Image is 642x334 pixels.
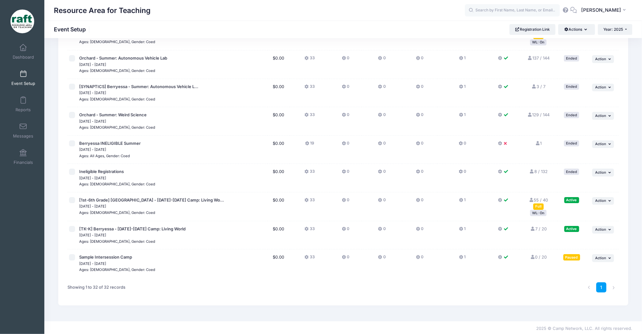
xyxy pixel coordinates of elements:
[268,50,290,79] td: $0.00
[305,254,315,263] button: 33
[529,197,548,209] a: 55 / 40 Full
[530,254,547,260] a: 0 / 20
[530,39,547,45] div: WL: On
[268,79,290,107] td: $0.00
[596,282,607,293] a: 1
[79,254,132,260] span: Sample Intersession Camp
[378,140,386,150] button: 0
[79,176,106,180] small: [DATE] - [DATE]
[527,112,550,117] a: 129 / 144
[79,233,106,237] small: [DATE] - [DATE]
[527,55,550,61] a: 137 / 144
[378,169,386,178] button: 0
[592,84,614,91] button: Action
[592,55,614,63] button: Action
[79,119,106,124] small: [DATE] - [DATE]
[268,192,290,221] td: $0.00
[531,84,545,89] a: 3 / 7
[558,24,595,35] button: Actions
[79,125,155,130] small: Ages: [DEMOGRAPHIC_DATA], Gender: Coed
[416,84,423,93] button: 0
[268,164,290,192] td: $0.00
[268,221,290,250] td: $0.00
[459,55,466,64] button: 1
[79,204,106,209] small: [DATE] - [DATE]
[416,112,423,121] button: 0
[595,170,607,175] span: Action
[79,197,224,202] span: [1st-6th Grade] [GEOGRAPHIC_DATA] - [DATE]-[DATE] Camp: Living Wo...
[8,93,38,115] a: Reports
[54,3,150,18] h1: Resource Area for Teaching
[342,55,349,64] button: 0
[378,112,386,121] button: 0
[79,97,155,101] small: Ages: [DEMOGRAPHIC_DATA], Gender: Coed
[564,197,579,203] div: Active
[79,267,155,272] small: Ages: [DEMOGRAPHIC_DATA], Gender: Coed
[595,85,607,89] span: Action
[305,226,315,235] button: 33
[459,112,466,121] button: 1
[79,261,106,266] small: [DATE] - [DATE]
[592,197,614,205] button: Action
[342,84,349,93] button: 0
[79,84,198,89] span: [SYNAPTICS] Berryessa - Summer: Autonomous Vehicle L...
[378,226,386,235] button: 0
[510,24,556,35] a: Registration Link
[535,141,542,146] a: 1
[79,40,155,44] small: Ages: [DEMOGRAPHIC_DATA], Gender: Coed
[530,210,547,216] div: WL: On
[595,113,607,118] span: Action
[305,140,314,150] button: 19
[79,239,155,244] small: Ages: [DEMOGRAPHIC_DATA], Gender: Coed
[564,112,579,118] div: Ended
[465,4,560,17] input: Search by First Name, Last Name, or Email...
[67,280,125,295] div: Showing 1 to 32 of 32 records
[79,154,130,158] small: Ages: All Ages, Gender: Coed
[459,84,466,93] button: 1
[8,146,38,168] a: Financials
[564,84,579,90] div: Ended
[459,169,466,178] button: 0
[305,55,315,64] button: 33
[533,203,544,209] div: Full
[529,169,548,174] a: 8 / 132
[342,254,349,263] button: 0
[416,226,423,235] button: 0
[537,326,632,331] span: 2025 © Camp Network, LLC. All rights reserved.
[13,55,34,60] span: Dashboard
[342,169,349,178] button: 0
[595,227,607,232] span: Action
[416,55,423,64] button: 0
[595,142,607,146] span: Action
[13,133,33,139] span: Messages
[79,112,147,117] span: Orchard - Summer: Weird Science
[79,226,186,231] span: [TK-K] Berryessa - [DATE]-[DATE] Camp: Living World
[564,226,579,232] div: Active
[577,3,632,18] button: [PERSON_NAME]
[459,226,466,235] button: 1
[268,136,290,164] td: $0.00
[592,226,614,234] button: Action
[305,112,315,121] button: 33
[342,140,349,150] button: 0
[459,140,466,150] button: 0
[342,197,349,206] button: 0
[530,226,547,231] a: 7 / 20
[563,254,580,260] div: Paused
[79,182,155,186] small: Ages: [DEMOGRAPHIC_DATA], Gender: Coed
[79,210,155,215] small: Ages: [DEMOGRAPHIC_DATA], Gender: Coed
[595,198,607,203] span: Action
[79,147,106,152] small: [DATE] - [DATE]
[564,140,579,146] div: Ended
[581,7,621,14] span: [PERSON_NAME]
[416,197,423,206] button: 0
[305,84,315,93] button: 33
[378,55,386,64] button: 0
[604,27,623,32] span: Year: 2025
[378,84,386,93] button: 0
[8,41,38,63] a: Dashboard
[378,197,386,206] button: 0
[11,81,35,86] span: Event Setup
[14,160,33,165] span: Financials
[342,226,349,235] button: 0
